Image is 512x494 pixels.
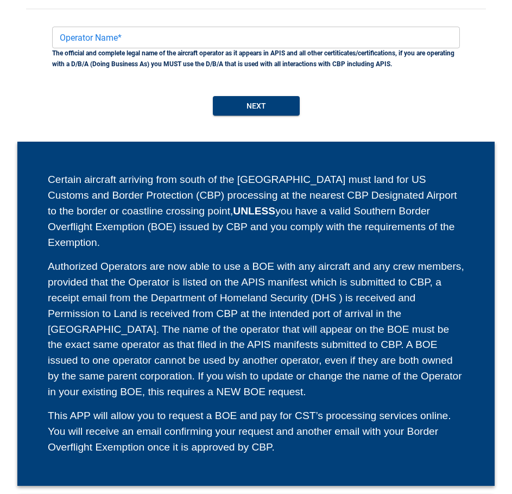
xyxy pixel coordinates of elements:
button: Next [213,96,300,116]
div: This APP will allow you to request a BOE and pay for CST’s processing services online. You will r... [48,408,464,455]
span: The official and complete legal name of the aircraft operator as it appears in APIS and all other... [52,49,454,68]
div: Authorized Operators are now able to use a BOE with any aircraft and any crew members, provided t... [48,259,464,400]
div: Certain aircraft arriving from south of the [GEOGRAPHIC_DATA] must land for US Customs and Border... [48,172,464,250]
strong: UNLESS [233,205,275,217]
